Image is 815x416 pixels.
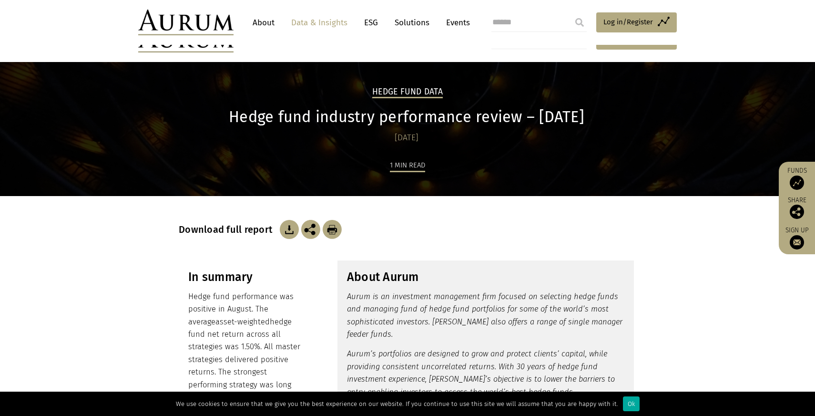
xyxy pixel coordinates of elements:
[570,13,589,32] input: Submit
[790,205,804,219] img: Share this post
[179,108,634,126] h1: Hedge fund industry performance review – [DATE]
[603,16,653,28] span: Log in/Register
[347,292,622,339] em: Aurum is an investment management firm focused on selecting hedge funds and managing fund of hedg...
[138,10,234,35] img: Aurum
[441,14,470,31] a: Events
[215,317,270,326] span: asset-weighted
[790,176,804,190] img: Access Funds
[372,87,443,98] h2: Hedge Fund Data
[596,12,677,32] a: Log in/Register
[784,166,810,190] a: Funds
[280,220,299,239] img: Download Article
[784,226,810,250] a: Sign up
[286,14,352,31] a: Data & Insights
[359,14,383,31] a: ESG
[347,349,615,396] em: Aurum’s portfolios are designed to grow and protect clients’ capital, while providing consistent ...
[323,220,342,239] img: Download Article
[784,197,810,219] div: Share
[347,270,624,284] h3: About Aurum
[790,235,804,250] img: Sign up to our newsletter
[179,224,277,235] h3: Download full report
[188,270,307,284] h3: In summary
[301,220,320,239] img: Share this post
[390,159,425,172] div: 1 min read
[248,14,279,31] a: About
[390,14,434,31] a: Solutions
[179,131,634,145] div: [DATE]
[623,396,640,411] div: Ok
